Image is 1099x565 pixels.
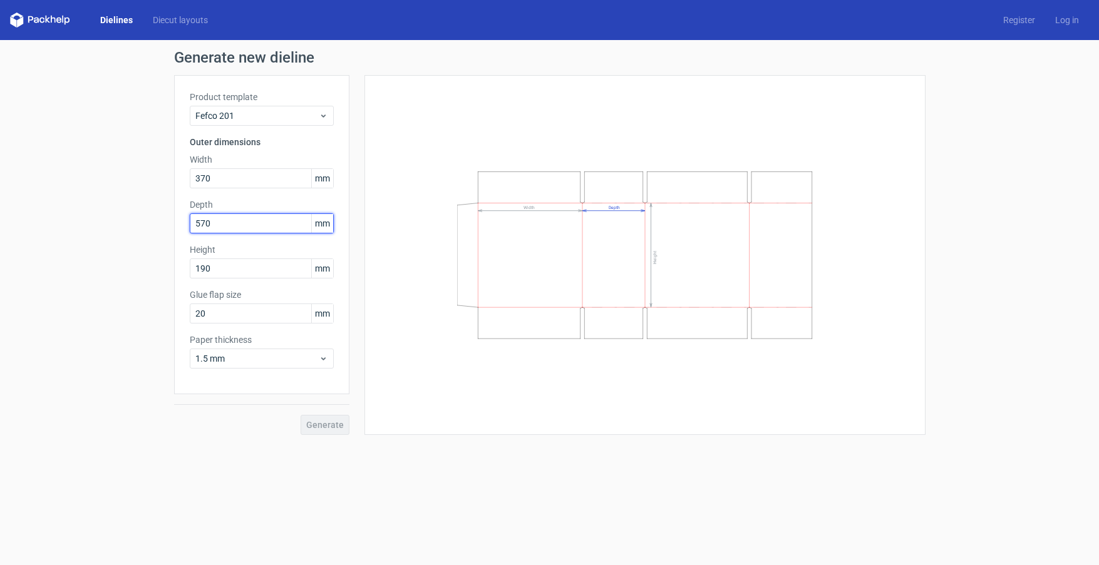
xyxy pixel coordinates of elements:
a: Log in [1045,14,1089,26]
span: mm [311,214,333,233]
span: 1.5 mm [195,352,319,365]
label: Height [190,243,334,256]
a: Register [993,14,1045,26]
span: mm [311,304,333,323]
text: Width [524,205,535,210]
text: Depth [609,205,620,210]
h3: Outer dimensions [190,136,334,148]
label: Product template [190,91,334,103]
label: Paper thickness [190,333,334,346]
label: Glue flap size [190,288,334,301]
h1: Generate new dieline [174,50,926,65]
span: mm [311,169,333,188]
span: Fefco 201 [195,109,319,122]
a: Diecut layouts [143,14,218,26]
span: mm [311,259,333,278]
label: Depth [190,198,334,211]
a: Dielines [90,14,143,26]
text: Height [652,251,657,264]
label: Width [190,153,334,166]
